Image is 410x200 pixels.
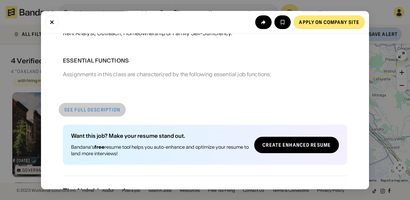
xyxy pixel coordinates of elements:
[63,70,271,79] div: Assignments in this class are characterized by the following essential job functions:
[71,133,249,139] div: Want this job? Make your resume stand out.
[262,143,331,147] div: Create Enhanced Resume
[71,144,249,157] div: Bandana's resume tool helps you auto-enhance and optimize your resume to land more interviews!
[45,15,59,29] button: Close
[64,108,120,112] div: See full description
[63,57,129,64] div: ESSENTIAL FUNCTIONS
[63,187,347,195] div: The Neighborhood
[94,144,105,150] b: free
[299,19,359,24] div: Apply on company site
